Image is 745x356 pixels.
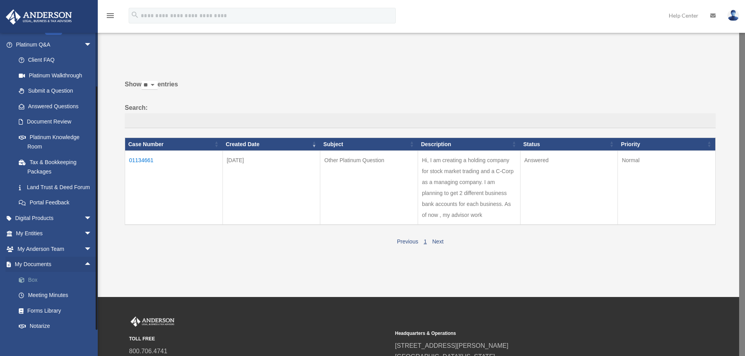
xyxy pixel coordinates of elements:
[125,138,223,151] th: Case Number: activate to sort column ascending
[106,11,115,20] i: menu
[11,195,100,211] a: Portal Feedback
[11,179,100,195] a: Land Trust & Deed Forum
[320,151,418,225] td: Other Platinum Question
[432,238,443,245] a: Next
[395,342,508,349] a: [STREET_ADDRESS][PERSON_NAME]
[5,210,104,226] a: Digital Productsarrow_drop_down
[131,11,139,19] i: search
[5,37,100,52] a: Platinum Q&Aarrow_drop_down
[11,68,100,83] a: Platinum Walkthrough
[727,10,739,21] img: User Pic
[129,317,176,327] img: Anderson Advisors Platinum Portal
[397,238,418,245] a: Previous
[418,138,520,151] th: Description: activate to sort column ascending
[84,241,100,257] span: arrow_drop_down
[223,138,320,151] th: Created Date: activate to sort column ascending
[618,138,716,151] th: Priority: activate to sort column ascending
[84,257,100,273] span: arrow_drop_up
[4,9,74,25] img: Anderson Advisors Platinum Portal
[395,329,655,338] small: Headquarters & Operations
[125,102,716,128] label: Search:
[520,138,618,151] th: Status: activate to sort column ascending
[84,210,100,226] span: arrow_drop_down
[129,348,167,354] a: 800.706.4741
[5,241,104,257] a: My Anderson Teamarrow_drop_down
[5,257,104,272] a: My Documentsarrow_drop_up
[424,238,427,245] a: 1
[618,151,716,225] td: Normal
[11,303,104,318] a: Forms Library
[11,288,104,303] a: Meeting Minutes
[125,151,223,225] td: 01134661
[84,226,100,242] span: arrow_drop_down
[84,37,100,53] span: arrow_drop_down
[418,151,520,225] td: Hi, I am creating a holding company for stock market trading and a C-Corp as a managing company. ...
[125,113,716,128] input: Search:
[11,272,104,288] a: Box
[223,151,320,225] td: [DATE]
[106,14,115,20] a: menu
[142,81,158,90] select: Showentries
[520,151,618,225] td: Answered
[11,114,100,130] a: Document Review
[125,79,716,98] label: Show entries
[11,318,104,334] a: Notarize
[129,335,390,343] small: TOLL FREE
[11,83,100,99] a: Submit a Question
[5,226,104,242] a: My Entitiesarrow_drop_down
[11,98,96,114] a: Answered Questions
[320,138,418,151] th: Subject: activate to sort column ascending
[11,154,100,179] a: Tax & Bookkeeping Packages
[11,52,100,68] a: Client FAQ
[11,129,100,154] a: Platinum Knowledge Room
